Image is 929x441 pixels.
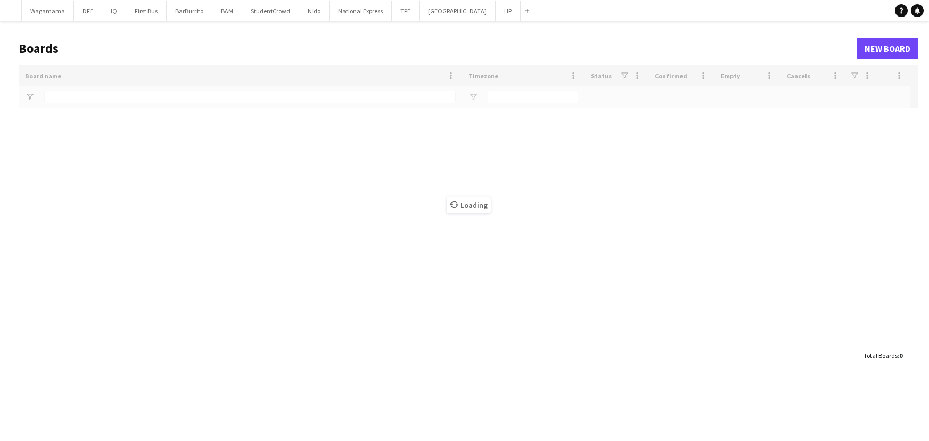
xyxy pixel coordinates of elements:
[857,38,918,59] a: New Board
[74,1,102,21] button: DFE
[392,1,420,21] button: TPE
[22,1,74,21] button: Wagamama
[496,1,521,21] button: HP
[899,352,902,360] span: 0
[299,1,330,21] button: Nido
[212,1,242,21] button: BAM
[19,40,857,56] h1: Boards
[242,1,299,21] button: StudentCrowd
[126,1,167,21] button: First Bus
[167,1,212,21] button: BarBurrito
[420,1,496,21] button: [GEOGRAPHIC_DATA]
[447,197,491,213] span: Loading
[864,345,902,366] div: :
[864,352,898,360] span: Total Boards
[330,1,392,21] button: National Express
[102,1,126,21] button: IQ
